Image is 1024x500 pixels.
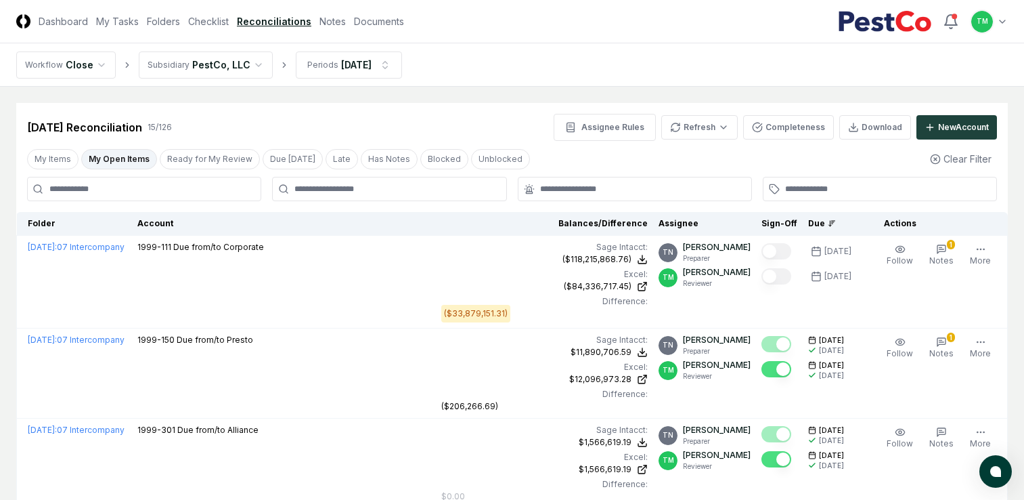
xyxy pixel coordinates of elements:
[27,119,142,136] div: [DATE] Reconciliation
[838,11,932,33] img: PestCo logo
[683,241,751,253] p: [PERSON_NAME]
[819,360,844,371] span: [DATE]
[970,9,994,34] button: TM
[441,268,648,280] div: Excel:
[441,388,648,400] div: Difference:
[16,14,30,28] img: Logo
[683,278,751,289] p: Reviewer
[761,451,791,467] button: Mark complete
[819,425,844,436] span: [DATE]
[319,14,346,28] a: Notes
[967,334,994,362] button: More
[947,333,955,342] div: 1
[683,371,751,381] p: Reviewer
[819,371,844,381] div: [DATE]
[39,14,88,28] a: Dashboard
[326,149,358,169] button: Late
[839,115,911,140] button: Download
[761,268,791,285] button: Mark complete
[929,348,954,358] span: Notes
[562,253,631,266] div: ($118,215,868.76)
[96,14,139,28] a: My Tasks
[663,430,673,440] span: TN
[173,242,264,252] span: Due from/to Corporate
[147,14,180,28] a: Folders
[743,115,834,140] button: Completeness
[663,247,673,257] span: TN
[137,242,171,252] span: 1999-111
[927,424,956,453] button: Notes
[683,266,751,278] p: [PERSON_NAME]
[569,373,631,386] div: $12,096,973.28
[571,346,631,358] div: $11,890,706.59
[441,241,648,253] div: Sage Intacct :
[683,424,751,436] p: [PERSON_NAME]
[683,436,751,446] p: Preparer
[341,58,372,72] div: [DATE]
[436,212,653,236] th: Balances/Difference
[884,241,916,270] button: Follow
[884,334,916,362] button: Follow
[824,245,851,257] div: [DATE]
[683,253,751,264] p: Preparer
[441,451,648,463] div: Excel:
[307,59,338,71] div: Periods
[441,400,498,413] div: ($206,266.69)
[28,242,125,252] a: [DATE]:07 Intercompany
[887,348,913,358] span: Follow
[28,242,57,252] span: [DATE] :
[148,59,190,71] div: Subsidiary
[148,121,172,133] div: 15 / 126
[441,478,648,491] div: Difference:
[361,149,418,169] button: Has Notes
[137,217,430,230] div: Account
[761,361,791,377] button: Mark complete
[296,51,402,79] button: Periods[DATE]
[929,438,954,449] span: Notes
[16,51,402,79] nav: breadcrumb
[756,212,803,236] th: Sign-Off
[819,436,844,446] div: [DATE]
[28,335,57,345] span: [DATE] :
[188,14,229,28] a: Checklist
[441,334,648,346] div: Sage Intacct :
[160,149,260,169] button: Ready for My Review
[564,280,631,293] div: ($84,336,717.45)
[761,243,791,259] button: Mark complete
[761,426,791,442] button: Mark complete
[663,272,674,283] span: TM
[263,149,323,169] button: Due Today
[177,425,259,435] span: Due from/to Alliance
[808,217,862,230] div: Due
[441,295,648,308] div: Difference:
[579,463,631,476] div: $1,566,619.19
[354,14,404,28] a: Documents
[237,14,311,28] a: Reconciliations
[663,365,674,375] span: TM
[562,253,648,266] button: ($118,215,868.76)
[441,361,648,373] div: Excel:
[938,121,989,133] div: New Account
[947,240,955,249] div: 1
[579,436,631,449] div: $1,566,619.19
[819,335,844,346] span: [DATE]
[916,115,997,140] button: NewAccount
[27,149,79,169] button: My Items
[177,335,253,345] span: Due from/to Presto
[683,359,751,371] p: [PERSON_NAME]
[137,335,175,345] span: 1999-150
[441,373,648,386] a: $12,096,973.28
[819,451,844,461] span: [DATE]
[444,308,508,320] div: ($33,879,151.31)
[761,336,791,352] button: Mark complete
[25,59,63,71] div: Workflow
[873,217,997,230] div: Actions
[81,149,157,169] button: My Open Items
[571,346,648,358] button: $11,890,706.59
[819,461,844,471] div: [DATE]
[887,255,913,266] span: Follow
[663,340,673,350] span: TN
[929,255,954,266] span: Notes
[28,335,125,345] a: [DATE]:07 Intercompany
[420,149,468,169] button: Blocked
